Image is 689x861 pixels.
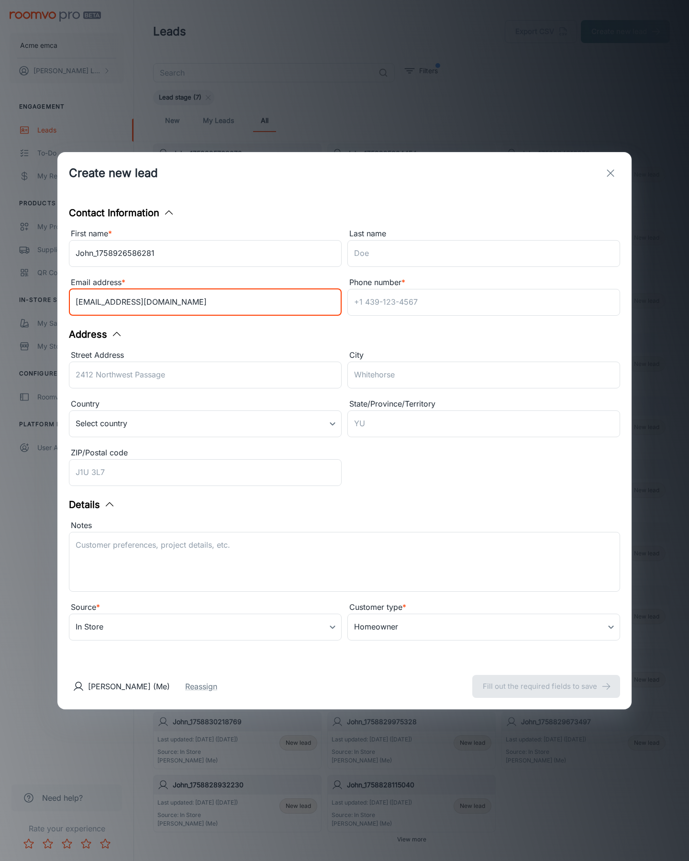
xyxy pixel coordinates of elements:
[69,349,342,362] div: Street Address
[69,327,122,342] button: Address
[88,681,170,692] p: [PERSON_NAME] (Me)
[69,497,115,512] button: Details
[347,398,620,410] div: State/Province/Territory
[601,164,620,183] button: exit
[347,614,620,640] div: Homeowner
[69,459,342,486] input: J1U 3L7
[347,289,620,316] input: +1 439-123-4567
[69,410,342,437] div: Select country
[69,398,342,410] div: Country
[69,362,342,388] input: 2412 Northwest Passage
[185,681,217,692] button: Reassign
[347,362,620,388] input: Whitehorse
[69,228,342,240] div: First name
[69,447,342,459] div: ZIP/Postal code
[347,276,620,289] div: Phone number
[69,206,175,220] button: Contact Information
[347,410,620,437] input: YU
[347,601,620,614] div: Customer type
[69,614,342,640] div: In Store
[69,165,158,182] h1: Create new lead
[69,240,342,267] input: John
[69,276,342,289] div: Email address
[347,228,620,240] div: Last name
[347,349,620,362] div: City
[69,601,342,614] div: Source
[347,240,620,267] input: Doe
[69,519,620,532] div: Notes
[69,289,342,316] input: myname@example.com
